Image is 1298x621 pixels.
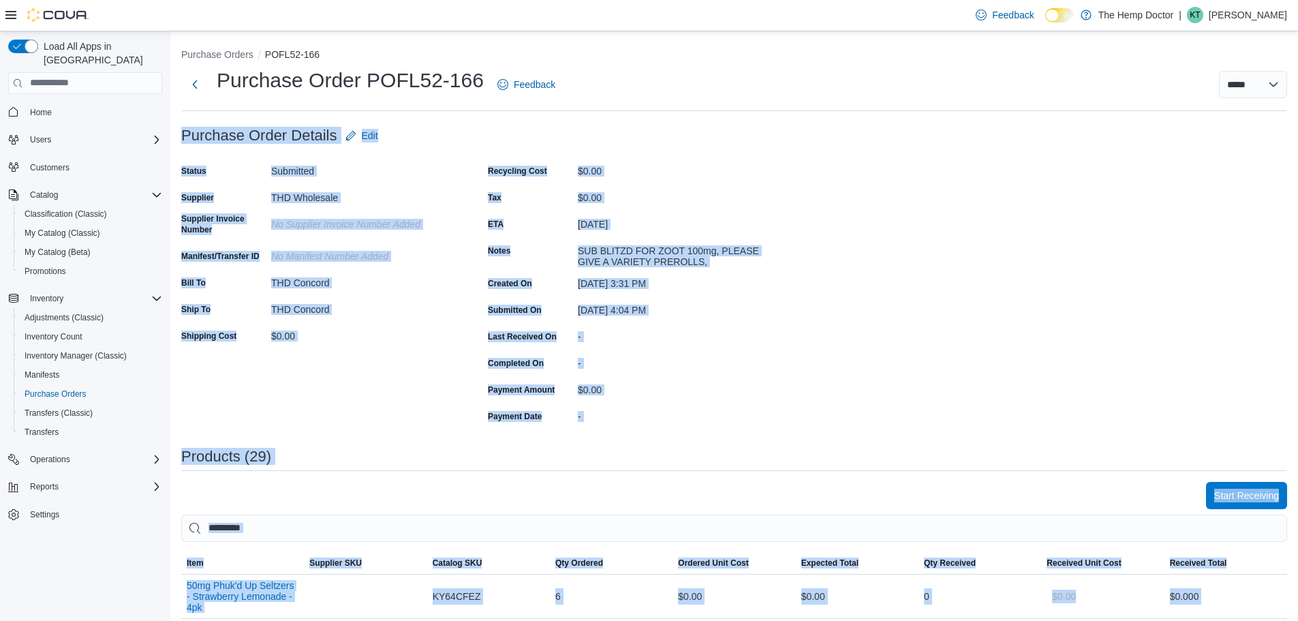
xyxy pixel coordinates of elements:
span: Inventory Count [25,331,82,342]
span: Reports [25,479,162,495]
span: Users [30,134,51,145]
button: Edit [340,122,384,149]
span: Qty Received [924,558,976,569]
button: Qty Ordered [550,552,673,574]
button: Operations [25,451,76,468]
p: | [1179,7,1181,23]
span: Home [30,107,52,118]
label: Created On [488,278,532,289]
span: Transfers (Classic) [19,405,162,421]
button: Qty Received [918,552,1041,574]
a: Inventory Manager (Classic) [19,348,132,364]
label: Notes [488,245,510,256]
label: Ship To [181,304,211,315]
span: Received Total [1170,558,1227,569]
span: KY64CFEZ [433,588,481,605]
button: Catalog [3,185,168,205]
label: Supplier [181,192,214,203]
span: Promotions [25,266,66,277]
label: Payment Amount [488,384,555,395]
span: Manifests [19,367,162,383]
div: - [578,326,760,342]
button: Customers [3,157,168,177]
nav: Complex example [8,97,162,560]
span: $0.00 [1052,590,1076,603]
a: Transfers (Classic) [19,405,98,421]
button: Reports [25,479,64,495]
div: THD Concord [271,272,454,288]
span: Inventory [25,290,162,307]
button: Received Total [1164,552,1287,574]
span: Customers [30,162,69,173]
label: Last Received On [488,331,557,342]
label: ETA [488,219,504,230]
span: Inventory Manager (Classic) [19,348,162,364]
button: Operations [3,450,168,469]
h1: Purchase Order POFL52-166 [217,67,484,94]
span: Received Unit Cost [1047,558,1121,569]
a: Purchase Orders [19,386,92,402]
span: Expected Total [801,558,859,569]
span: Operations [30,454,70,465]
button: Catalog SKU [427,552,550,574]
label: Bill To [181,277,206,288]
div: [DATE] 4:04 PM [578,299,760,316]
div: $0.00 [578,379,760,395]
span: Catalog [30,190,58,200]
button: 50mg Phuk'd Up Seltzers - Strawberry Lemonade - 4pk [187,580,298,613]
button: Transfers [14,423,168,442]
span: Classification (Classic) [25,209,107,219]
p: [PERSON_NAME] [1209,7,1287,23]
span: Feedback [992,8,1034,22]
span: Transfers (Classic) [25,408,93,419]
button: Users [25,132,57,148]
a: Manifests [19,367,65,383]
button: Catalog [25,187,63,203]
button: $0.00 [1047,583,1081,610]
span: Users [25,132,162,148]
button: Purchase Orders [181,49,253,60]
p: The Hemp Doctor [1098,7,1173,23]
a: Transfers [19,424,64,440]
span: Catalog SKU [433,558,482,569]
button: Adjustments (Classic) [14,308,168,327]
label: Shipping Cost [181,331,236,342]
span: Reports [30,481,59,492]
div: $0.00 [271,325,454,342]
button: My Catalog (Beta) [14,243,168,262]
div: Submitted [271,160,454,177]
label: Payment Date [488,411,542,422]
span: Home [25,104,162,121]
span: My Catalog (Classic) [25,228,100,239]
span: Start Receiving [1214,489,1279,502]
div: - [578,406,760,422]
button: Classification (Classic) [14,205,168,224]
button: Reports [3,477,168,496]
button: Inventory Count [14,327,168,346]
label: Status [181,166,206,177]
div: THD Concord [271,299,454,315]
button: Users [3,130,168,149]
span: Settings [25,506,162,523]
span: KT [1190,7,1200,23]
button: Manifests [14,365,168,384]
button: Expected Total [796,552,918,574]
span: Catalog [25,187,162,203]
span: Edit [362,129,378,142]
button: Home [3,102,168,122]
div: SUB BLITZD FOR ZOOT 100mg, PLEASE GIVE A VARIETY PREROLLS, [578,240,760,267]
div: [DATE] 3:31 PM [578,273,760,289]
a: My Catalog (Classic) [19,225,106,241]
button: Promotions [14,262,168,281]
button: POFL52-166 [265,49,320,60]
span: Inventory Count [19,329,162,345]
button: Inventory [3,289,168,308]
h3: Products (29) [181,449,271,465]
span: My Catalog (Beta) [19,244,162,260]
label: Recycling Cost [488,166,547,177]
button: Supplier SKU [304,552,427,574]
span: Supplier SKU [309,558,362,569]
a: Classification (Classic) [19,206,112,222]
span: Promotions [19,263,162,279]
